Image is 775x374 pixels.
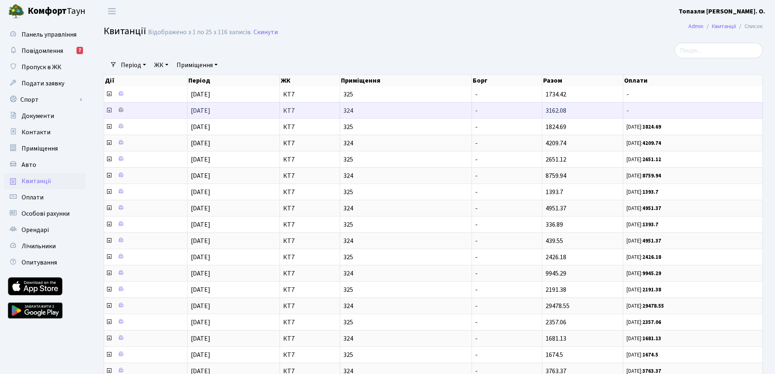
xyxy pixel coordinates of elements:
span: - [475,204,478,213]
small: [DATE]: [627,156,661,163]
span: Особові рахунки [22,209,70,218]
a: Орендарі [4,222,85,238]
a: Панель управління [4,26,85,43]
span: 1674.5 [546,350,563,359]
a: Квитанції [4,173,85,189]
span: - [475,236,478,245]
b: 4951.37 [642,205,661,212]
b: 4209.74 [642,140,661,147]
span: - [475,90,478,99]
a: Пропуск в ЖК [4,59,85,75]
span: Приміщення [22,144,58,153]
a: Приміщення [4,140,85,157]
span: - [627,107,759,114]
span: 2357.06 [546,318,566,327]
small: [DATE]: [627,123,661,131]
span: КТ7 [283,140,336,147]
a: Скинути [253,28,278,36]
small: [DATE]: [627,270,661,277]
span: Квитанції [22,177,51,186]
span: 324 [343,335,468,342]
span: КТ7 [283,205,336,212]
span: 1734.42 [546,90,566,99]
th: Період [188,75,280,86]
b: 9945.29 [642,270,661,277]
span: - [475,155,478,164]
th: Оплати [623,75,763,86]
small: [DATE]: [627,319,661,326]
b: 1824.69 [642,123,661,131]
span: 324 [343,107,468,114]
span: [DATE] [191,269,210,278]
a: Особові рахунки [4,206,85,222]
b: 1393.7 [642,188,658,196]
span: КТ7 [283,303,336,309]
small: [DATE]: [627,221,658,228]
small: [DATE]: [627,335,661,342]
span: 324 [343,303,468,309]
span: [DATE] [191,350,210,359]
span: Документи [22,112,54,120]
a: Топазли [PERSON_NAME]. О. [679,7,765,16]
input: Пошук... [675,43,763,58]
span: [DATE] [191,90,210,99]
span: 29478.55 [546,302,570,311]
span: - [475,285,478,294]
b: Комфорт [28,4,67,17]
th: Разом [542,75,623,86]
span: - [475,188,478,197]
span: [DATE] [191,204,210,213]
span: КТ7 [283,319,336,326]
span: 4209.74 [546,139,566,148]
div: 7 [76,47,83,54]
small: [DATE]: [627,254,661,261]
span: 325 [343,189,468,195]
span: [DATE] [191,302,210,311]
span: [DATE] [191,253,210,262]
span: КТ7 [283,352,336,358]
span: [DATE] [191,236,210,245]
span: 324 [343,238,468,244]
small: [DATE]: [627,140,661,147]
span: [DATE] [191,155,210,164]
small: [DATE]: [627,172,661,179]
b: 1393.7 [642,221,658,228]
span: - [475,122,478,131]
span: - [475,302,478,311]
th: Борг [472,75,542,86]
li: Список [736,22,763,31]
nav: breadcrumb [676,18,775,35]
a: Контакти [4,124,85,140]
span: [DATE] [191,106,210,115]
b: 2426.18 [642,254,661,261]
th: Приміщення [340,75,472,86]
span: Оплати [22,193,44,202]
a: Опитування [4,254,85,271]
span: 1681.13 [546,334,566,343]
b: 1674.5 [642,351,658,359]
b: 29478.55 [642,302,664,310]
span: 4951.37 [546,204,566,213]
span: - [475,269,478,278]
span: 2426.18 [546,253,566,262]
span: Опитування [22,258,57,267]
b: 1681.13 [642,335,661,342]
span: [DATE] [191,334,210,343]
span: [DATE] [191,171,210,180]
span: КТ7 [283,107,336,114]
span: Таун [28,4,85,18]
span: - [475,139,478,148]
span: КТ7 [283,238,336,244]
th: ЖК [280,75,340,86]
span: КТ7 [283,221,336,228]
span: 325 [343,124,468,130]
span: КТ7 [283,189,336,195]
span: КТ7 [283,156,336,163]
span: Лічильники [22,242,56,251]
span: 1824.69 [546,122,566,131]
a: Авто [4,157,85,173]
span: 325 [343,254,468,260]
span: 336.89 [546,220,563,229]
th: Дії [104,75,188,86]
a: Квитанції [712,22,736,31]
